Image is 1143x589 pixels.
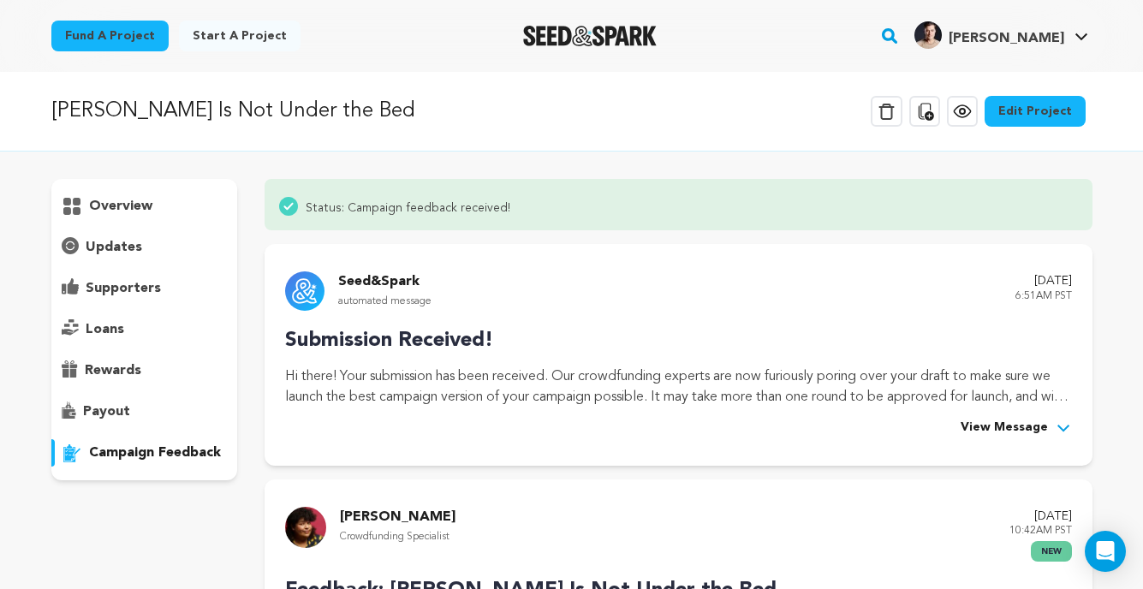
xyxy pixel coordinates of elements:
[285,366,1071,408] p: Hi there! Your submission has been received. Our crowdfunding experts are now furiously poring ov...
[89,196,152,217] p: overview
[523,26,658,46] a: Seed&Spark Homepage
[285,325,1071,356] p: Submission Received!
[285,507,326,548] img: 9732bf93d350c959.jpg
[85,360,141,381] p: rewards
[961,418,1048,438] span: View Message
[86,237,142,258] p: updates
[1015,271,1072,292] p: [DATE]
[911,18,1092,54] span: Vince G.'s Profile
[51,193,238,220] button: overview
[911,18,1092,49] a: Vince G.'s Profile
[914,21,942,49] img: 900793b11b940c13.jpg
[1085,531,1126,572] div: Open Intercom Messenger
[51,357,238,384] button: rewards
[523,26,658,46] img: Seed&Spark Logo Dark Mode
[51,234,238,261] button: updates
[51,96,415,127] p: [PERSON_NAME] Is Not Under the Bed
[51,398,238,425] button: payout
[985,96,1086,127] a: Edit Project
[51,439,238,467] button: campaign feedback
[340,527,455,547] p: Crowdfunding Specialist
[51,275,238,302] button: supporters
[961,418,1072,438] button: View Message
[86,319,124,340] p: loans
[1009,507,1072,527] p: [DATE]
[914,21,1064,49] div: Vince G.'s Profile
[89,443,221,463] p: campaign feedback
[949,32,1064,45] span: [PERSON_NAME]
[1031,541,1072,562] span: new
[338,292,432,312] p: automated message
[179,21,301,51] a: Start a project
[340,507,455,527] p: [PERSON_NAME]
[306,196,510,217] span: Status: Campaign feedback received!
[86,278,161,299] p: supporters
[83,402,130,422] p: payout
[1015,287,1072,306] p: 6:51AM PST
[51,316,238,343] button: loans
[338,271,432,292] p: Seed&Spark
[51,21,169,51] a: Fund a project
[1009,521,1072,541] p: 10:42AM PST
